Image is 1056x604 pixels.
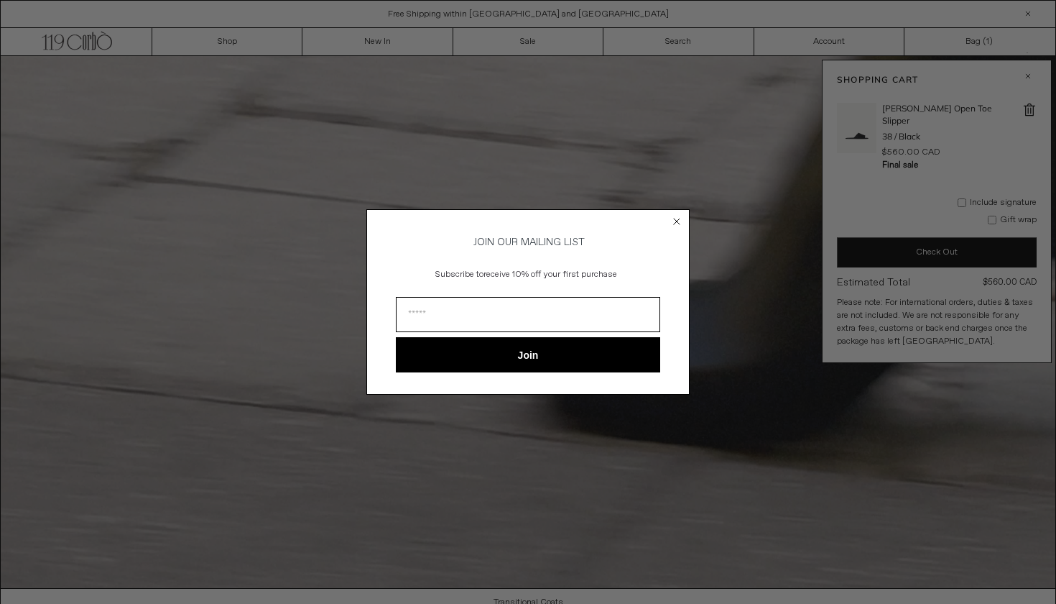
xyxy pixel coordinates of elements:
[471,236,585,249] span: JOIN OUR MAILING LIST
[670,214,684,229] button: Close dialog
[396,297,660,332] input: Email
[483,269,617,280] span: receive 10% off your first purchase
[435,269,483,280] span: Subscribe to
[396,337,660,372] button: Join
